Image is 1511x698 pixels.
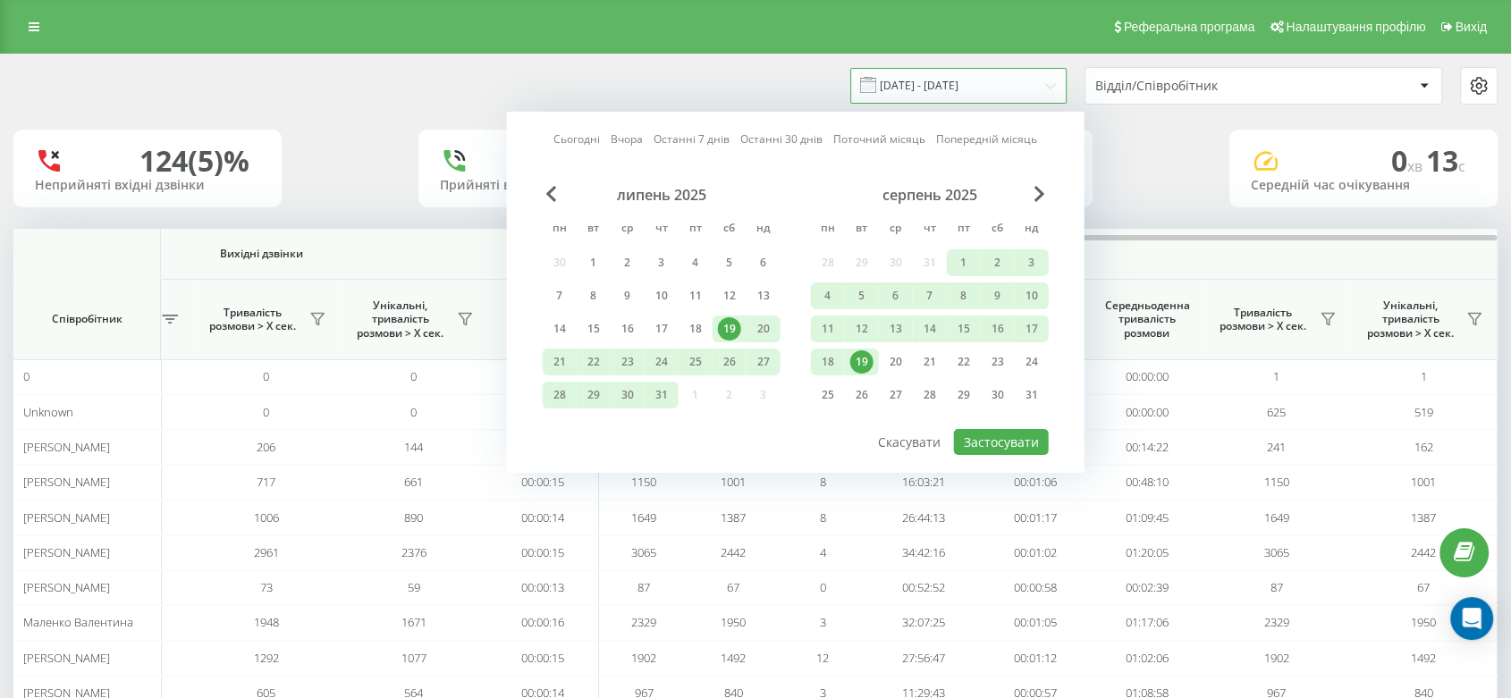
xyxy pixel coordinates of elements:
div: 9 [986,284,1009,307]
div: 31 [650,383,673,407]
div: вт 22 лип 2025 р. [577,349,611,375]
span: [PERSON_NAME] [23,474,110,490]
div: 27 [884,383,907,407]
span: 1671 [401,614,426,630]
span: Тривалість розмови > Х сек. [201,306,304,333]
div: сб 5 лип 2025 р. [713,249,747,276]
div: сб 2 серп 2025 р. [981,249,1015,276]
div: 3 [1020,251,1043,274]
span: Середній час очікування [501,306,585,333]
span: 2442 [1411,544,1436,560]
div: 8 [582,284,605,307]
div: Неприйняті вхідні дзвінки [35,178,260,193]
abbr: четвер [648,216,675,243]
div: 22 [582,350,605,374]
td: 26:44:13 [867,500,979,534]
span: 2329 [631,614,656,630]
span: 2376 [401,544,426,560]
abbr: субота [716,216,743,243]
a: Поточний місяць [833,130,925,147]
span: [PERSON_NAME] [23,509,110,526]
div: 1 [952,251,975,274]
div: 12 [718,284,741,307]
span: 8 [820,474,826,490]
div: 18 [684,317,707,341]
div: ср 16 лип 2025 р. [611,315,645,342]
td: 01:20:05 [1091,535,1203,570]
div: вт 12 серп 2025 р. [845,315,879,342]
div: 25 [816,383,840,407]
td: 32:07:25 [867,605,979,640]
div: чт 21 серп 2025 р. [913,349,947,375]
div: Open Intercom Messenger [1450,597,1493,640]
div: 11 [816,317,840,341]
span: 1649 [1264,509,1289,526]
div: вт 26 серп 2025 р. [845,382,879,408]
div: 16 [616,317,639,341]
div: сб 30 серп 2025 р. [981,382,1015,408]
span: 206 [257,439,275,455]
div: чт 28 серп 2025 р. [913,382,947,408]
span: 0 [820,579,826,595]
span: 1902 [1264,650,1289,666]
div: нд 31 серп 2025 р. [1015,382,1049,408]
abbr: понеділок [546,216,573,243]
a: Вчора [611,130,643,147]
div: пн 18 серп 2025 р. [811,349,845,375]
div: 14 [918,317,941,341]
span: 2329 [1264,614,1289,630]
span: Унікальні, тривалість розмови > Х сек. [1359,299,1461,341]
div: 2 [986,251,1009,274]
span: 0 [1391,141,1426,180]
div: 23 [616,350,639,374]
span: Вихід [1456,20,1487,34]
div: чт 3 лип 2025 р. [645,249,679,276]
span: 2442 [721,544,746,560]
div: нд 17 серп 2025 р. [1015,315,1049,342]
span: 3 [820,614,826,630]
div: Прийняті вхідні дзвінки [440,178,665,193]
div: ср 30 лип 2025 р. [611,382,645,408]
div: вт 15 лип 2025 р. [577,315,611,342]
div: ср 13 серп 2025 р. [879,315,913,342]
span: 1492 [1411,650,1436,666]
abbr: вівторок [848,216,875,243]
div: нд 13 лип 2025 р. [747,282,781,309]
div: 24 [1020,350,1043,374]
span: 3065 [631,544,656,560]
a: Попередній місяць [936,130,1037,147]
div: 20 [752,317,775,341]
a: Сьогодні [553,130,600,147]
span: c [1458,156,1465,176]
div: 4 [816,284,840,307]
div: вт 5 серп 2025 р. [845,282,879,309]
span: 13 [1426,141,1465,180]
span: 1387 [721,509,746,526]
a: Останні 30 днів [740,130,823,147]
div: ср 2 лип 2025 р. [611,249,645,276]
abbr: середа [614,216,641,243]
div: пт 11 лип 2025 р. [679,282,713,309]
div: 6 [752,251,775,274]
div: ср 6 серп 2025 р. [879,282,913,309]
span: Середньоденна тривалість розмови [1104,299,1189,341]
span: 162 [1414,439,1433,455]
div: вт 1 лип 2025 р. [577,249,611,276]
div: 13 [752,284,775,307]
div: 19 [850,350,874,374]
span: 1948 [254,614,279,630]
div: 8 [952,284,975,307]
span: [PERSON_NAME] [23,650,110,666]
div: чт 10 лип 2025 р. [645,282,679,309]
span: 1150 [1264,474,1289,490]
td: 00:00:00 [487,394,599,429]
td: 00:01:12 [979,641,1091,676]
span: 87 [637,579,650,595]
div: 9 [616,284,639,307]
span: 12 [816,650,829,666]
span: Співробітник [29,312,145,326]
div: пн 7 лип 2025 р. [543,282,577,309]
span: 0 [410,368,417,384]
span: 1077 [401,650,426,666]
div: пт 18 лип 2025 р. [679,315,713,342]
